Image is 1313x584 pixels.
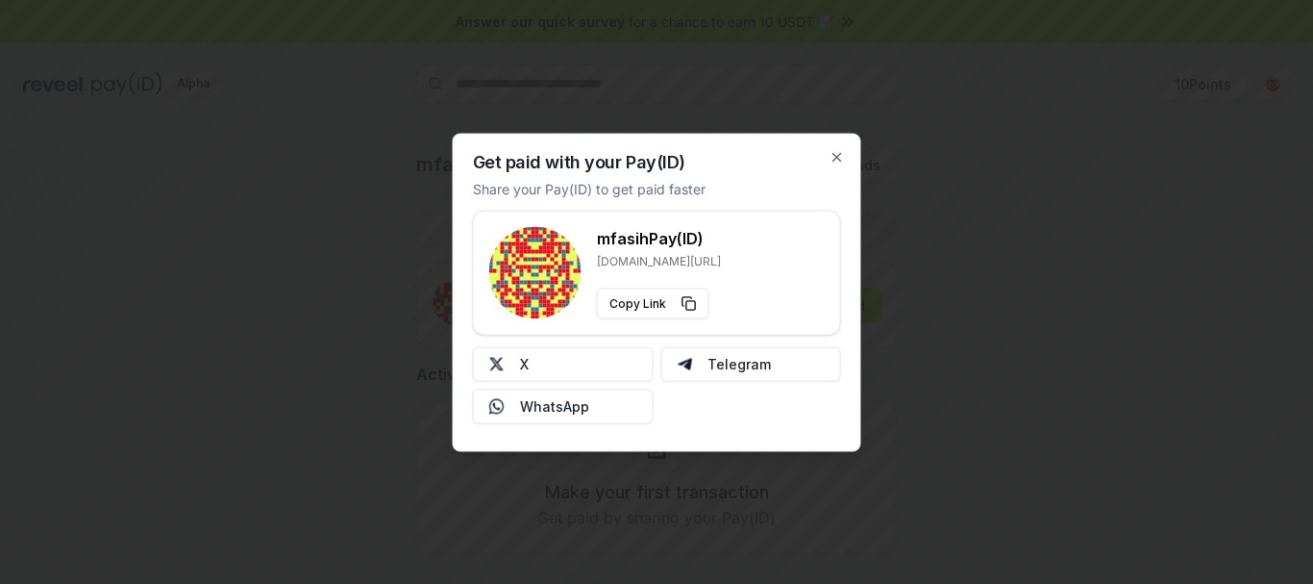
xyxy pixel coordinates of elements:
[489,398,505,414] img: Whatsapp
[660,346,841,381] button: Telegram
[473,153,685,170] h2: Get paid with your Pay(ID)
[489,356,505,371] img: X
[677,356,692,371] img: Telegram
[597,253,721,268] p: [DOMAIN_NAME][URL]
[473,178,706,198] p: Share your Pay(ID) to get paid faster
[473,389,654,423] button: WhatsApp
[597,288,709,318] button: Copy Link
[597,226,721,249] h3: mfasih Pay(ID)
[473,346,654,381] button: X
